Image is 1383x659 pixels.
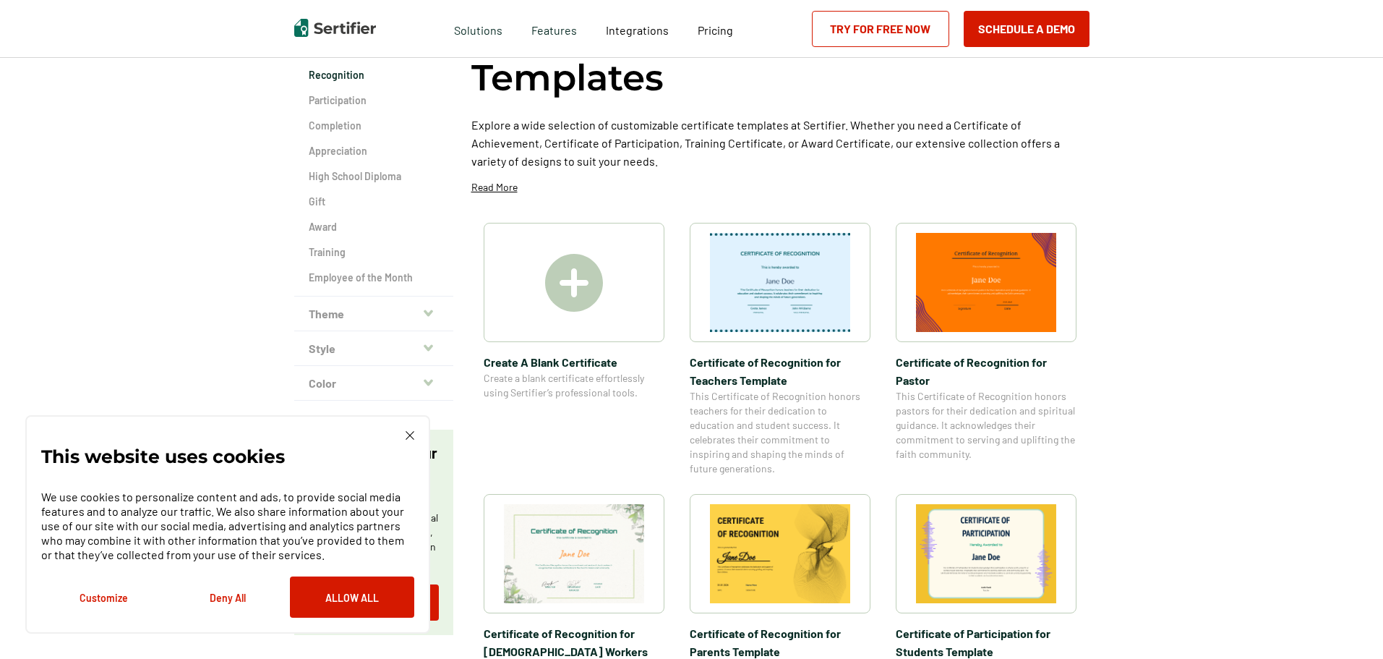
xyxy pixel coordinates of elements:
[710,233,850,332] img: Certificate of Recognition for Teachers Template
[309,220,439,234] a: Award
[896,353,1076,389] span: Certificate of Recognition for Pastor
[710,504,850,603] img: Certificate of Recognition for Parents Template
[471,116,1089,170] p: Explore a wide selection of customizable certificate templates at Sertifier. Whether you need a C...
[690,389,870,476] span: This Certificate of Recognition honors teachers for their dedication to education and student suc...
[41,490,414,562] p: We use cookies to personalize content and ads, to provide social media features and to analyze ou...
[294,297,453,331] button: Theme
[606,23,669,37] span: Integrations
[471,180,518,195] p: Read More
[698,20,733,38] a: Pricing
[309,68,439,82] a: Recognition
[690,223,870,476] a: Certificate of Recognition for Teachers TemplateCertificate of Recognition for Teachers TemplateT...
[294,43,453,297] div: Category
[916,233,1056,332] img: Certificate of Recognition for Pastor
[896,223,1076,476] a: Certificate of Recognition for PastorCertificate of Recognition for PastorThis Certificate of Rec...
[309,93,439,108] a: Participation
[690,353,870,389] span: Certificate of Recognition for Teachers Template
[545,254,603,312] img: Create A Blank Certificate
[309,169,439,184] a: High School Diploma
[484,371,664,400] span: Create a blank certificate effortlessly using Sertifier’s professional tools.
[454,20,502,38] span: Solutions
[916,504,1056,603] img: Certificate of Participation for Students​ Template
[294,366,453,401] button: Color
[484,353,664,371] span: Create A Blank Certificate
[504,504,644,603] img: Certificate of Recognition for Church Workers Template
[294,331,453,366] button: Style
[1311,590,1383,659] iframe: Chat Widget
[309,245,439,260] a: Training
[294,19,376,37] img: Sertifier | Digital Credentialing Platform
[309,144,439,158] a: Appreciation
[166,577,290,618] button: Deny All
[531,20,577,38] span: Features
[41,577,166,618] button: Customize
[309,271,439,285] a: Employee of the Month
[606,20,669,38] a: Integrations
[406,431,414,440] img: Cookie Popup Close
[290,577,414,618] button: Allow All
[309,119,439,133] a: Completion
[309,195,439,209] a: Gift
[812,11,949,47] a: Try for Free Now
[41,449,285,464] p: This website uses cookies
[896,389,1076,462] span: This Certificate of Recognition honors pastors for their dedication and spiritual guidance. It ac...
[698,23,733,37] span: Pricing
[964,11,1089,47] button: Schedule a Demo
